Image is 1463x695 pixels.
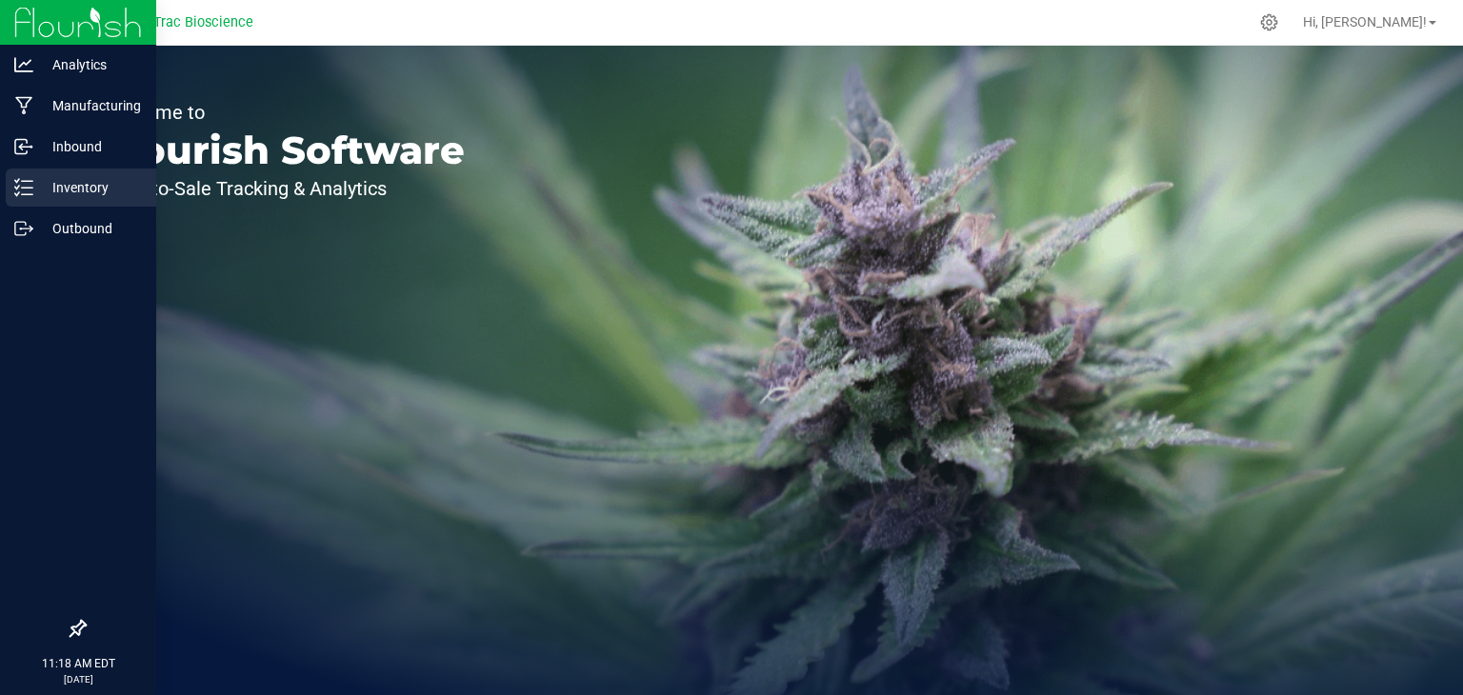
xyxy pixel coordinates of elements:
[14,178,33,197] inline-svg: Inventory
[9,655,148,672] p: 11:18 AM EDT
[14,219,33,238] inline-svg: Outbound
[33,217,148,240] p: Outbound
[136,14,253,30] span: NuTrac Bioscience
[9,672,148,686] p: [DATE]
[103,179,465,198] p: Seed-to-Sale Tracking & Analytics
[33,176,148,199] p: Inventory
[1257,13,1281,31] div: Manage settings
[103,131,465,169] p: Flourish Software
[103,103,465,122] p: Welcome to
[14,137,33,156] inline-svg: Inbound
[1303,14,1427,30] span: Hi, [PERSON_NAME]!
[33,53,148,76] p: Analytics
[33,94,148,117] p: Manufacturing
[14,55,33,74] inline-svg: Analytics
[33,135,148,158] p: Inbound
[14,96,33,115] inline-svg: Manufacturing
